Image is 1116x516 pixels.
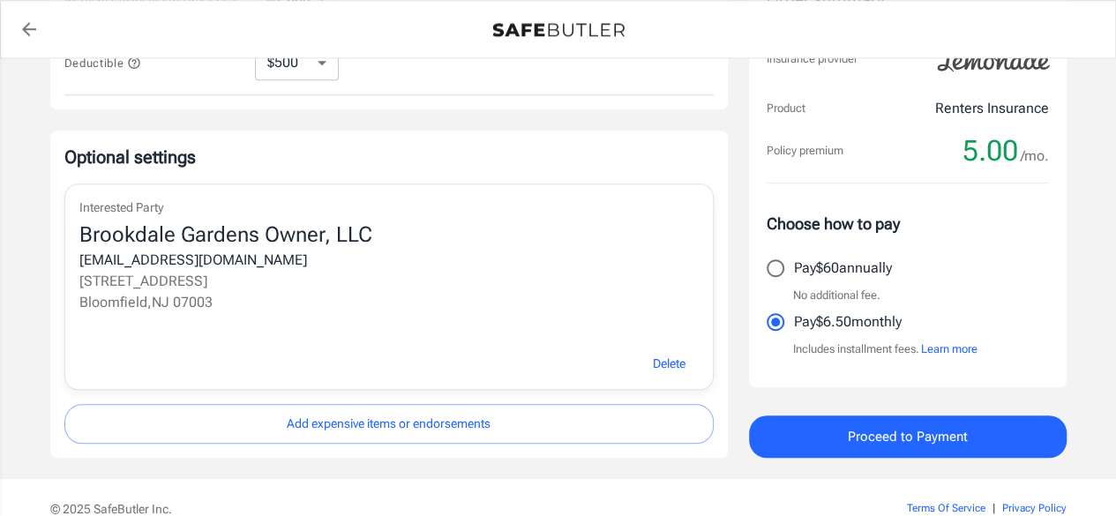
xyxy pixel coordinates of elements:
a: Terms Of Service [907,502,985,514]
p: Includes installment fees. [793,340,977,358]
p: [STREET_ADDRESS] [79,271,699,292]
div: [EMAIL_ADDRESS][DOMAIN_NAME] [79,250,699,271]
a: Privacy Policy [1002,502,1067,514]
p: Insurance provider [767,50,858,68]
img: Back to quotes [492,23,625,37]
p: No additional fee. [793,287,880,304]
p: Bloomfield , NJ 07003 [79,292,699,313]
span: Delete [653,353,685,375]
button: Deductible [64,52,142,73]
a: back to quotes [11,11,47,47]
button: Add expensive items or endorsements [64,404,714,444]
span: /mo. [1021,144,1049,168]
button: Delete [633,345,706,383]
img: Lemonade [927,34,1060,84]
p: Choose how to pay [767,212,1049,236]
span: 5.00 [962,133,1018,168]
p: Product [767,100,805,117]
p: Pay $6.50 monthly [794,311,902,333]
p: Interested Party [79,198,699,217]
p: Optional settings [64,145,714,169]
span: | [992,502,995,514]
span: Proceed to Payment [848,425,968,448]
div: Brookdale Gardens Owner, LLC [79,221,699,250]
button: Learn more [921,340,977,358]
button: Proceed to Payment [749,415,1067,458]
p: Pay $60 annually [794,258,892,279]
p: Renters Insurance [935,98,1049,119]
p: Policy premium [767,142,843,160]
span: Deductible [64,56,142,70]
